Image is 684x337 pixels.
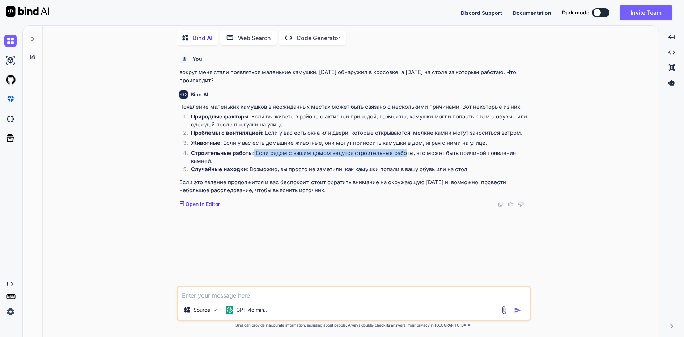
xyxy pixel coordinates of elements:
[191,150,253,156] strong: Строительные работы
[191,139,220,146] strong: Животные
[193,34,212,42] p: Bind AI
[620,5,672,20] button: Invite Team
[191,139,530,147] p: : Если у вас есть домашние животные, они могут приносить камушки в дом, играя с ними на улице.
[179,68,530,85] p: вокруг меня стали появляться маленькие камушки. [DATE] обнаружил в кросовке, а [DATE] на столе за...
[4,74,17,86] img: githubLight
[4,113,17,125] img: darkCloudIdeIcon
[500,306,508,314] img: attachment
[191,129,530,137] p: : Если у вас есть окна или двери, которые открываются, мелкие камни могут заноситься ветром.
[4,54,17,66] img: ai-studio
[508,201,514,207] img: like
[514,307,521,314] img: icon
[6,6,49,17] img: Bind AI
[192,55,202,62] h6: You
[461,9,502,17] button: Discord Support
[226,306,233,314] img: GPT-4o mini
[179,103,530,111] p: Появление маленьких камушков в неожиданных местах может быть связано с несколькими причинами. Вот...
[461,10,502,16] span: Discord Support
[191,113,530,129] p: : Если вы живете в районе с активной природой, возможно, камушки могли попасть к вам с обувью или...
[191,149,530,165] p: : Если рядом с вашим домом ведутся строительные работы, это может быть причиной появления камней.
[562,9,589,16] span: Dark mode
[177,323,531,328] p: Bind can provide inaccurate information, including about people. Always double-check its answers....
[513,10,551,16] span: Documentation
[179,178,530,195] p: Если это явление продолжится и вас беспокоит, стоит обратить внимание на окружающую [DATE] и, воз...
[194,306,210,314] p: Source
[238,34,271,42] p: Web Search
[191,165,530,174] p: : Возможно, вы просто не заметили, как камушки попали в вашу обувь или на стол.
[212,307,218,313] img: Pick Models
[191,166,247,173] strong: Случайные находки
[191,91,208,98] h6: Bind AI
[518,201,524,207] img: dislike
[4,306,17,318] img: settings
[4,93,17,105] img: premium
[513,9,551,17] button: Documentation
[186,200,220,208] p: Open in Editor
[191,113,248,120] strong: Природные факторы
[4,35,17,47] img: chat
[191,129,262,136] strong: Проблемы с вентиляцией
[498,201,504,207] img: copy
[297,34,340,42] p: Code Generator
[236,306,267,314] p: GPT-4o min..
